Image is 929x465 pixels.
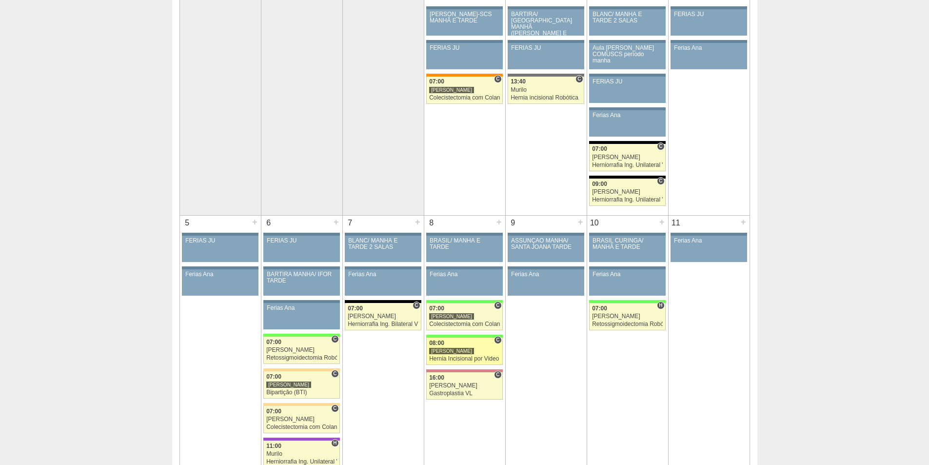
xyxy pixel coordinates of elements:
div: Key: São Luiz - SCS [426,74,502,77]
div: Key: Blanc [345,300,421,303]
a: C 07:00 [PERSON_NAME] Retossigmoidectomia Robótica [263,337,339,364]
a: Ferias Ana [671,236,747,262]
span: 08:00 [429,340,444,346]
div: + [414,216,422,228]
div: Ferias Ana [674,238,744,244]
div: Herniorrafia Ing. Unilateral VL [592,197,663,203]
span: Consultório [657,142,664,150]
span: Consultório [575,75,583,83]
div: Key: Aviso [182,233,258,236]
div: Key: Aviso [589,40,665,43]
span: 11:00 [266,443,281,449]
div: Retossigmoidectomia Robótica [592,321,663,327]
a: BLANC/ MANHÃ E TARDE 2 SALAS [345,236,421,262]
div: Herniorrafia Ing. Unilateral VL [592,162,663,168]
div: Key: Aviso [589,233,665,236]
div: Colecistectomia com Colangiografia VL [429,95,500,101]
div: Herniorrafia Ing. Unilateral VL [266,459,337,465]
div: Hernia incisional Robótica [511,95,581,101]
div: BARTIRA MANHÃ/ IFOR TARDE [267,271,336,284]
div: Key: Aviso [508,233,584,236]
a: C 13:40 Murilo Hernia incisional Robótica [508,77,584,104]
div: FERIAS JU [674,11,744,18]
a: C 16:00 [PERSON_NAME] Gastroplastia VL [426,372,502,400]
a: C 09:00 [PERSON_NAME] Herniorrafia Ing. Unilateral VL [589,179,665,206]
a: BRASIL/ MANHÃ E TARDE [426,236,502,262]
a: C 07:00 [PERSON_NAME] Herniorrafia Ing. Unilateral VL [589,144,665,171]
div: Key: Aviso [508,6,584,9]
div: 10 [587,216,602,230]
div: Colecistectomia com Colangiografia VL [266,424,337,430]
div: [PERSON_NAME] [592,189,663,195]
div: Key: Aviso [263,266,339,269]
a: [PERSON_NAME]-SCS MANHÃ E TARDE [426,9,502,36]
span: 07:00 [429,78,444,85]
div: Retossigmoidectomia Robótica [266,355,337,361]
div: Ferias Ana [430,271,499,278]
div: + [658,216,666,228]
span: Consultório [331,404,338,412]
span: Consultório [657,177,664,185]
a: Aula [PERSON_NAME] COMUSCS período manha [589,43,665,69]
a: Ferias Ana [182,269,258,296]
a: Ferias Ana [263,303,339,329]
a: Ferias Ana [589,110,665,137]
span: Consultório [494,371,501,379]
div: Key: Aviso [671,6,747,9]
div: Key: Blanc [589,176,665,179]
div: BRASIL/ MANHÃ E TARDE [430,238,499,250]
a: Ferias Ana [589,269,665,296]
span: 07:00 [348,305,363,312]
a: FERIAS JU [182,236,258,262]
span: Consultório [413,302,420,309]
div: [PERSON_NAME] [266,416,337,423]
div: Ferias Ana [185,271,255,278]
div: [PERSON_NAME] [429,383,500,389]
span: Consultório [494,75,501,83]
a: C 07:00 [PERSON_NAME] Herniorrafia Ing. Bilateral VL [345,303,421,330]
div: Key: Brasil [426,335,502,338]
a: H 07:00 [PERSON_NAME] Retossigmoidectomia Robótica [589,303,665,330]
a: BARTIRA/ [GEOGRAPHIC_DATA] MANHÃ ([PERSON_NAME] E ANA)/ SANTA JOANA -TARDE [508,9,584,36]
div: Key: Aviso [508,40,584,43]
div: + [576,216,585,228]
div: BLANC/ MANHÃ E TARDE 2 SALAS [348,238,418,250]
div: Murilo [511,87,581,93]
div: Key: Aviso [345,233,421,236]
div: Key: Bartira [263,403,339,406]
a: FERIAS JU [263,236,339,262]
div: Key: Aviso [182,266,258,269]
div: Colecistectomia com Colangiografia VL [429,321,500,327]
span: 13:40 [511,78,526,85]
div: Key: Brasil [263,334,339,337]
div: + [251,216,259,228]
div: FERIAS JU [511,45,581,51]
div: Key: Bartira [263,368,339,371]
div: 6 [261,216,277,230]
a: C 07:00 [PERSON_NAME] Bipartição (BTI) [263,371,339,399]
a: BLANC/ MANHÃ E TARDE 2 SALAS [589,9,665,36]
div: + [495,216,503,228]
div: 5 [180,216,195,230]
a: FERIAS JU [508,43,584,69]
div: Key: IFOR [263,438,339,441]
span: 16:00 [429,374,444,381]
span: 07:00 [429,305,444,312]
div: [PERSON_NAME]-SCS MANHÃ E TARDE [430,11,499,24]
div: 7 [343,216,358,230]
span: 07:00 [266,408,281,415]
a: BARTIRA MANHÃ/ IFOR TARDE [263,269,339,296]
div: Key: Santa Helena [426,369,502,372]
div: Key: Brasil [426,300,502,303]
a: C 08:00 [PERSON_NAME] Hernia Incisional por Video [426,338,502,365]
a: Ferias Ana [508,269,584,296]
div: Gastroplastia VL [429,390,500,397]
div: [PERSON_NAME] [348,313,418,320]
a: ASSUNÇÃO MANHÃ/ SANTA JOANA TARDE [508,236,584,262]
div: 8 [424,216,439,230]
div: Ferias Ana [674,45,744,51]
div: Aula [PERSON_NAME] COMUSCS período manha [593,45,662,64]
a: FERIAS JU [671,9,747,36]
span: Consultório [494,336,501,344]
div: [PERSON_NAME] [429,347,474,355]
